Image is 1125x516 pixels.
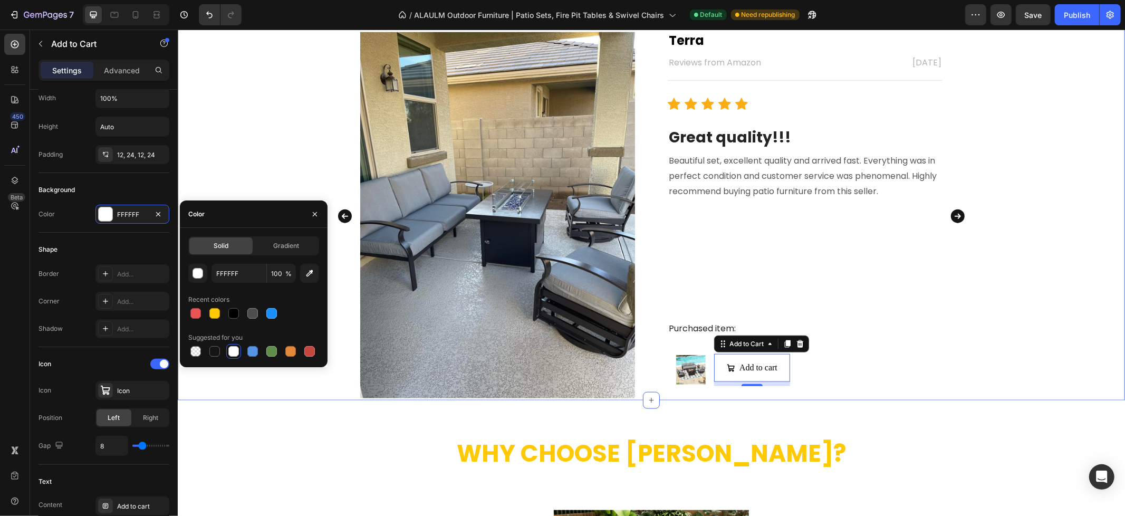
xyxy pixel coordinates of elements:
h2: WHY CHOOSE [PERSON_NAME]? [157,409,790,439]
div: 450 [10,112,25,121]
iframe: Design area [178,30,1125,516]
div: Add to Cart [550,310,588,319]
p: Beautiful set, excellent quality and arrived fast. Everything was in perfect condition and custom... [491,124,764,169]
div: Position [39,413,62,423]
span: Default [700,10,723,20]
div: Add to cart [117,502,167,511]
div: Add to cart [562,331,600,346]
p: Add to Cart [51,37,141,50]
button: Save [1016,4,1051,25]
input: Eg: FFFFFF [211,264,266,283]
div: Text [39,477,52,486]
div: Open Intercom Messenger [1089,464,1114,490]
span: Save [1025,11,1042,20]
span: % [285,269,292,279]
button: Publish [1055,4,1099,25]
p: Purchased item: [491,292,764,307]
span: Gradient [273,241,299,251]
span: Solid [214,241,228,251]
input: Auto [96,436,128,455]
div: Suggested for you [188,333,243,342]
p: 7 [69,8,74,21]
div: Beta [8,193,25,202]
span: Need republishing [742,10,795,20]
div: Width [39,93,56,103]
button: Carousel Next Arrow [772,178,789,195]
div: Icon [39,386,51,395]
div: Recent colors [188,295,229,304]
span: Right [143,413,159,423]
div: Add... [117,270,167,279]
span: / [410,9,412,21]
div: Color [39,209,55,219]
div: Undo/Redo [199,4,242,25]
div: 12, 24, 12, 24 [117,150,167,160]
input: Auto [96,89,169,108]
div: Shadow [39,324,63,333]
div: Corner [39,297,60,306]
div: Shape [39,245,57,254]
button: Add to cart [536,324,612,352]
div: Color [188,209,205,219]
div: Content [39,500,62,510]
div: Icon [39,359,51,369]
div: Publish [1064,9,1090,21]
div: Height [39,122,58,131]
span: ALAULM Outdoor Furniture | Patio Sets, Fire Pit Tables & Swivel Chairs [415,9,665,21]
div: Add... [117,297,167,307]
div: Padding [39,150,63,159]
div: Border [39,269,59,279]
div: Gap [39,439,65,453]
strong: Great quality!!! [491,98,613,118]
button: 7 [4,4,79,25]
div: Add... [117,324,167,334]
p: Advanced [104,65,140,76]
div: FFFFFF [117,210,148,219]
p: Settings [52,65,82,76]
input: Auto [96,117,169,136]
div: Background [39,185,75,195]
div: Icon [117,386,167,396]
span: Left [108,413,120,423]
